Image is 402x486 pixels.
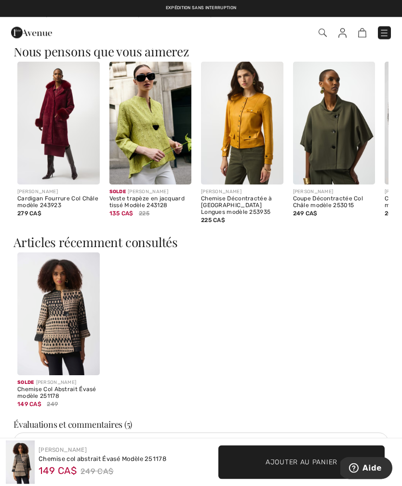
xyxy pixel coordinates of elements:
[80,464,114,479] span: 249 CA$
[293,210,318,217] span: 249 CA$
[13,236,389,249] h3: Articles récemment consultés
[6,441,35,484] img: Chemise Col Abstrait &Eacute;vas&eacute; mod&egrave;le 251178
[11,23,52,42] img: 1ère Avenue
[109,207,134,217] span: 135 CA$
[109,186,126,195] span: Solde
[109,62,192,185] img: Veste trapèze en jacquard tissé Modèle 243128
[340,457,392,481] iframe: Ouvre un widget dans lequel vous pouvez trouver plus d’informations
[13,420,389,429] h3: Évaluations et commentaires (5)
[201,196,283,216] div: Chemise Décontractée à [GEOGRAPHIC_DATA] Longues modèle 253935
[218,446,385,479] button: Ajouter au panier
[47,400,58,409] span: 249
[17,210,41,217] span: 279 CA$
[293,62,375,185] img: Coupe Décontractée Col Châle modèle 253015
[358,28,366,38] img: Panier d'achat
[319,29,327,37] img: Recherche
[11,27,52,37] a: 1ère Avenue
[293,196,375,210] div: Coupe Décontractée Col Châle modèle 253015
[201,62,283,185] img: Chemise Décontractée à Manches Longues modèle 253935
[17,377,34,386] span: Solde
[109,196,192,210] div: Veste trapèze en jacquard tissé Modèle 243128
[266,457,337,467] span: Ajouter au panier
[17,253,100,376] img: Chemise Col Abstrait Évasé modèle 251178
[17,387,100,400] div: Chemise Col Abstrait Évasé modèle 251178
[13,46,389,58] h3: Nous pensons que vous aimerez
[379,28,389,38] img: Menu
[201,217,225,224] span: 225 CA$
[17,189,100,196] div: [PERSON_NAME]
[17,380,100,387] div: [PERSON_NAME]
[39,447,87,453] a: [PERSON_NAME]
[17,62,100,185] img: Cardigan Fourrure Col Châle modèle 243923
[39,461,77,476] span: 149 CA$
[39,454,166,464] div: Chemise col abstrait Évasé Modèle 251178
[109,189,192,196] div: [PERSON_NAME]
[17,196,100,210] div: Cardigan Fourrure Col Châle modèle 243923
[293,189,375,196] div: [PERSON_NAME]
[139,210,149,218] span: 225
[201,189,283,196] div: [PERSON_NAME]
[338,28,347,38] img: Mes infos
[17,398,41,408] span: 149 CA$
